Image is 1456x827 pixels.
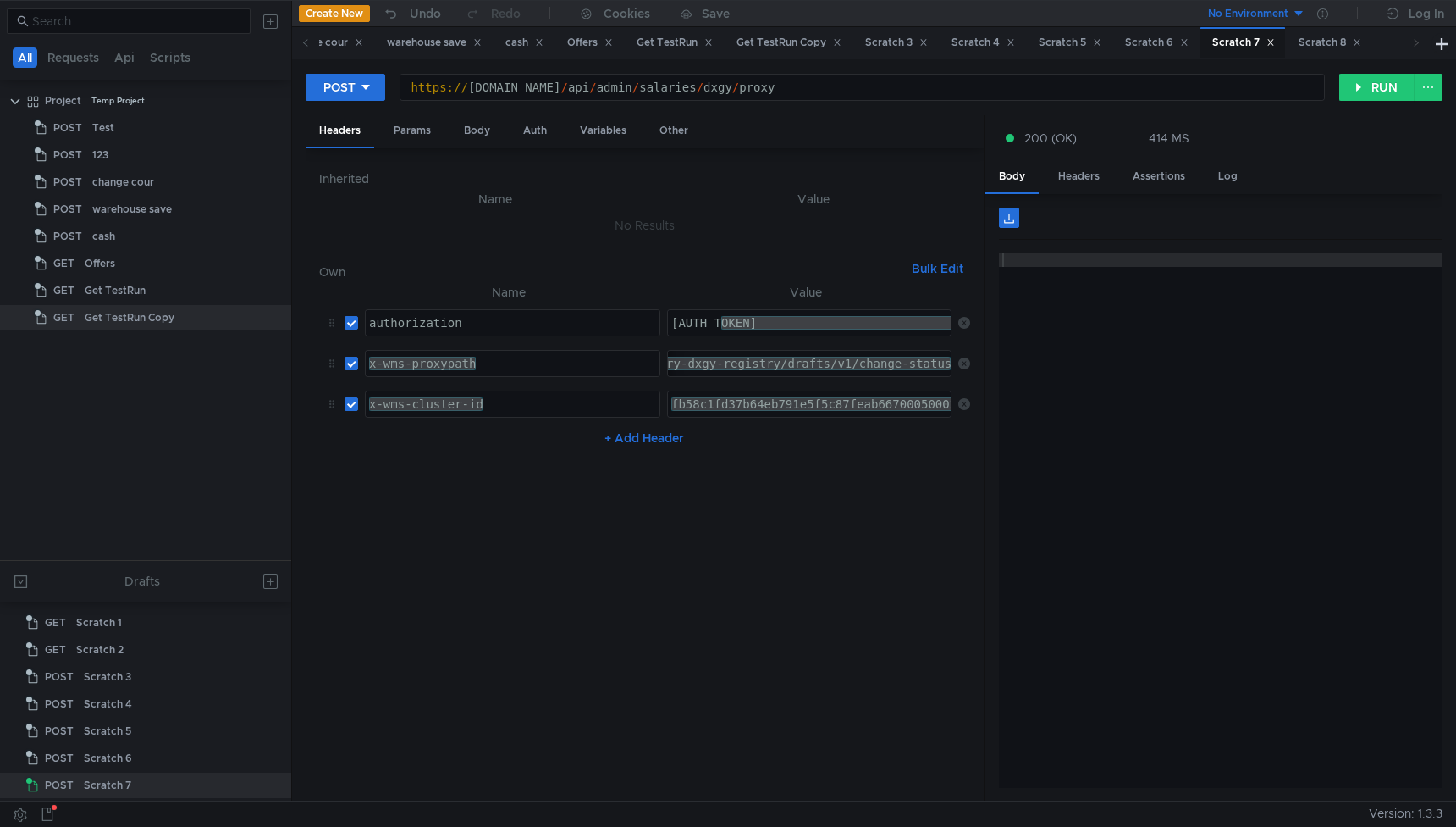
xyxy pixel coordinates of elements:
[53,115,82,141] span: POST
[45,610,66,636] span: GET
[1205,161,1251,192] div: Log
[299,5,370,22] button: Create New
[45,88,81,114] div: Project
[42,47,104,68] button: Requests
[85,278,146,303] div: Get TestRun
[380,115,444,147] div: Params
[45,637,66,663] span: GET
[84,773,131,798] div: Scratch 7
[124,571,160,591] div: Drafts
[1212,34,1275,52] div: Scratch 7
[84,746,132,771] div: Scratch 6
[84,664,131,690] div: Scratch 3
[865,34,928,52] div: Scratch 3
[53,278,74,303] span: GET
[319,262,905,282] h6: Own
[92,169,154,195] div: change cour
[53,224,82,249] span: POST
[84,691,132,717] div: Scratch 4
[491,3,521,24] div: Redo
[1119,161,1199,192] div: Assertions
[1339,74,1415,101] button: RUN
[145,47,196,68] button: Scripts
[985,161,1039,194] div: Body
[453,1,532,26] button: Redo
[323,78,356,97] div: POST
[91,88,145,114] div: Temp Project
[1299,34,1361,52] div: Scratch 8
[358,282,660,302] th: Name
[85,305,174,330] div: Get TestRun Copy
[45,746,74,771] span: POST
[84,800,131,825] div: Scratch 8
[951,34,1015,52] div: Scratch 4
[92,142,108,168] div: 123
[1369,802,1442,826] span: Version: 1.3.3
[306,115,374,148] div: Headers
[1149,130,1189,146] div: 414 MS
[53,251,74,276] span: GET
[598,428,691,448] button: + Add Header
[637,34,713,52] div: Get TestRun
[45,691,74,717] span: POST
[286,34,363,52] div: change cour
[604,3,650,24] div: Cookies
[1409,3,1444,24] div: Log In
[92,224,115,249] div: cash
[387,34,482,52] div: warehouse save
[1125,34,1189,52] div: Scratch 6
[1039,34,1101,52] div: Scratch 5
[702,8,730,19] div: Save
[1208,6,1288,22] div: No Environment
[370,1,453,26] button: Undo
[45,664,74,690] span: POST
[53,142,82,168] span: POST
[505,34,543,52] div: cash
[410,3,441,24] div: Undo
[85,251,115,276] div: Offers
[92,197,172,222] div: warehouse save
[615,218,675,233] nz-embed-empty: No Results
[567,34,613,52] div: Offers
[333,189,657,209] th: Name
[1024,129,1077,147] span: 200 (OK)
[660,282,951,302] th: Value
[13,47,37,68] button: All
[53,305,74,330] span: GET
[319,169,970,189] h6: Inherited
[657,189,970,209] th: Value
[92,115,114,141] div: Test
[45,800,74,825] span: POST
[306,74,385,101] button: POST
[76,637,124,663] div: Scratch 2
[45,719,74,744] span: POST
[510,115,560,147] div: Auth
[1045,161,1113,192] div: Headers
[53,169,82,195] span: POST
[646,115,702,147] div: Other
[84,719,131,744] div: Scratch 5
[566,115,640,147] div: Variables
[450,115,504,147] div: Body
[45,773,74,798] span: POST
[109,47,140,68] button: Api
[53,197,82,222] span: POST
[736,34,841,52] div: Get TestRun Copy
[905,258,970,279] button: Bulk Edit
[32,12,240,31] input: Search...
[76,610,122,636] div: Scratch 1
